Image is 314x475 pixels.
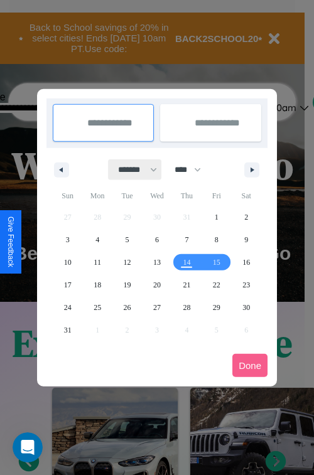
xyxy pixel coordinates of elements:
[64,274,72,296] span: 17
[53,251,82,274] button: 10
[232,251,261,274] button: 16
[95,228,99,251] span: 4
[153,296,161,319] span: 27
[232,186,261,206] span: Sat
[64,319,72,341] span: 31
[202,296,231,319] button: 29
[172,251,202,274] button: 14
[232,206,261,228] button: 2
[232,354,268,377] button: Done
[64,251,72,274] span: 10
[64,296,72,319] span: 24
[153,251,161,274] span: 13
[82,251,112,274] button: 11
[66,228,70,251] span: 3
[185,228,188,251] span: 7
[242,251,250,274] span: 16
[53,274,82,296] button: 17
[142,228,171,251] button: 6
[244,228,248,251] span: 9
[232,274,261,296] button: 23
[242,296,250,319] span: 30
[53,228,82,251] button: 3
[232,296,261,319] button: 30
[82,186,112,206] span: Mon
[244,206,248,228] span: 2
[172,274,202,296] button: 21
[112,274,142,296] button: 19
[202,251,231,274] button: 15
[213,251,220,274] span: 15
[112,251,142,274] button: 12
[142,274,171,296] button: 20
[215,228,219,251] span: 8
[183,296,190,319] span: 28
[242,274,250,296] span: 23
[202,186,231,206] span: Fri
[112,186,142,206] span: Tue
[213,274,220,296] span: 22
[153,274,161,296] span: 20
[82,228,112,251] button: 4
[183,251,190,274] span: 14
[82,296,112,319] button: 25
[82,274,112,296] button: 18
[126,228,129,251] span: 5
[124,296,131,319] span: 26
[155,228,159,251] span: 6
[202,274,231,296] button: 22
[94,296,101,319] span: 25
[142,251,171,274] button: 13
[142,186,171,206] span: Wed
[142,296,171,319] button: 27
[202,206,231,228] button: 1
[53,186,82,206] span: Sun
[202,228,231,251] button: 8
[112,228,142,251] button: 5
[124,251,131,274] span: 12
[6,216,15,267] div: Give Feedback
[94,251,101,274] span: 11
[215,206,219,228] span: 1
[172,186,202,206] span: Thu
[53,319,82,341] button: 31
[183,274,190,296] span: 21
[232,228,261,251] button: 9
[172,228,202,251] button: 7
[13,432,43,462] iframe: Intercom live chat
[112,296,142,319] button: 26
[213,296,220,319] span: 29
[94,274,101,296] span: 18
[53,296,82,319] button: 24
[124,274,131,296] span: 19
[172,296,202,319] button: 28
